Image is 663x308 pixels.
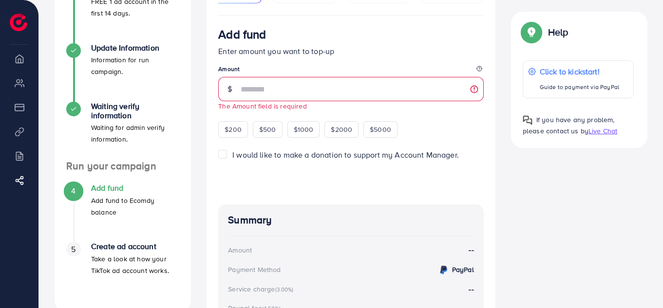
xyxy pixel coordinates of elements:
div: Payment Method [228,265,281,274]
span: $2000 [331,125,352,134]
li: Waiting verify information [55,102,191,160]
p: Guide to payment via PayPal [540,81,619,93]
img: logo [10,14,27,31]
span: 5 [71,244,76,255]
h4: Waiting verify information [91,102,179,120]
div: Service charge [228,284,296,294]
span: 4 [71,185,76,197]
h4: Add fund [91,183,179,193]
p: Information for run campaign. [91,54,179,77]
p: Add fund to Ecomdy balance [91,195,179,218]
h4: Run your campaign [55,160,191,172]
legend: Amount [218,65,484,77]
p: Help [548,26,568,38]
span: $5000 [370,125,391,134]
li: Add fund [55,183,191,242]
h3: Add fund [218,27,266,41]
span: $200 [225,125,242,134]
span: If you have any problem, please contact us by [523,115,615,136]
h4: Update Information [91,43,179,53]
p: Enter amount you want to top-up [218,45,484,57]
p: Click to kickstart! [540,66,619,77]
img: Popup guide [523,115,532,125]
p: Waiting for admin verify information. [91,122,179,145]
small: The Amount field is required [218,101,306,110]
li: Update Information [55,43,191,102]
span: Live Chat [588,126,617,136]
div: Amount [228,245,252,255]
h4: Create ad account [91,242,179,251]
strong: -- [469,284,474,294]
h4: Summary [228,214,474,226]
strong: PayPal [452,265,474,274]
span: $500 [259,125,276,134]
span: I would like to make a donation to support my Account Manager. [232,149,459,160]
img: credit [438,264,450,276]
small: (3.00%) [275,286,294,293]
strong: -- [469,244,474,255]
img: Popup guide [523,23,540,41]
li: Create ad account [55,242,191,300]
span: $1000 [294,125,314,134]
p: Take a look at how your TikTok ad account works. [91,253,179,276]
iframe: Chat [622,264,656,301]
